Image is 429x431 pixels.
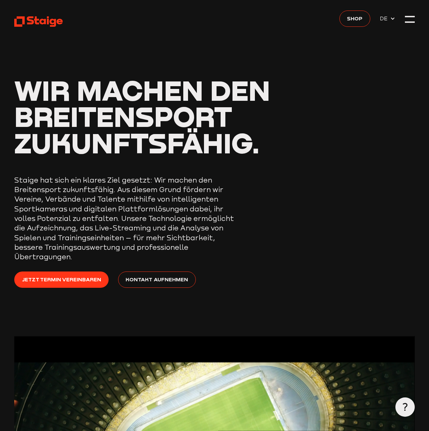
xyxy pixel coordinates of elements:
[14,175,235,262] p: Staige hat sich ein klares Ziel gesetzt: Wir machen den Breitensport zukunftsfähig. Aus diesem Gr...
[14,73,270,160] span: Wir machen den Breitensport zukunftsfähig.
[380,14,390,23] span: DE
[22,275,101,283] span: Jetzt Termin vereinbaren
[14,271,108,288] a: Jetzt Termin vereinbaren
[339,11,370,27] a: Shop
[118,271,195,288] a: Kontakt aufnehmen
[347,14,362,23] span: Shop
[126,275,188,283] span: Kontakt aufnehmen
